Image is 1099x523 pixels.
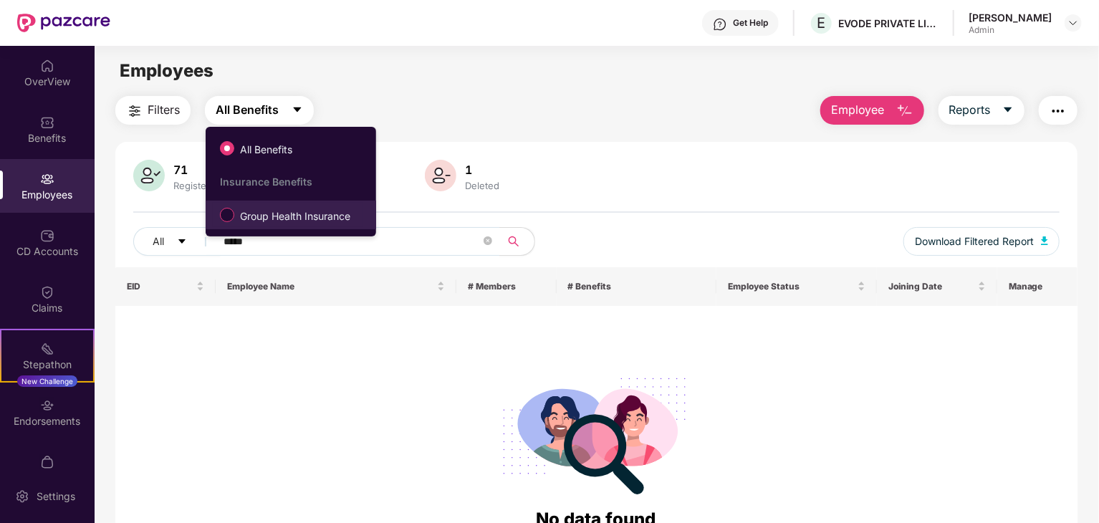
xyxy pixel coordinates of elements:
div: 1 [462,163,502,177]
img: svg+xml;base64,PHN2ZyB4bWxucz0iaHR0cDovL3d3dy53My5vcmcvMjAwMC9zdmciIHdpZHRoPSIyMSIgaGVpZ2h0PSIyMC... [40,342,54,356]
span: search [499,236,527,247]
img: svg+xml;base64,PHN2ZyBpZD0iU2V0dGluZy0yMHgyMCIgeG1sbnM9Imh0dHA6Ly93d3cudzMub3JnLzIwMDAvc3ZnIiB3aW... [15,489,29,504]
th: # Members [456,267,557,306]
div: Insurance Benefits [220,176,376,188]
span: EID [127,281,193,292]
span: Employee [831,101,885,119]
th: Manage [997,267,1078,306]
div: 71 [171,163,224,177]
span: Download Filtered Report [915,234,1034,249]
div: [PERSON_NAME] [969,11,1052,24]
button: Reportscaret-down [939,96,1024,125]
span: Reports [949,101,991,119]
img: svg+xml;base64,PHN2ZyBpZD0iRHJvcGRvd24tMzJ4MzIiIHhtbG5zPSJodHRwOi8vd3d3LnczLm9yZy8yMDAwL3N2ZyIgd2... [1067,17,1079,29]
span: close-circle [484,235,492,249]
span: caret-down [292,104,303,117]
img: svg+xml;base64,PHN2ZyBpZD0iSG9tZSIgeG1sbnM9Imh0dHA6Ly93d3cudzMub3JnLzIwMDAvc3ZnIiB3aWR0aD0iMjAiIG... [40,59,54,73]
img: svg+xml;base64,PHN2ZyBpZD0iQ0RfQWNjb3VudHMiIGRhdGEtbmFtZT0iQ0QgQWNjb3VudHMiIHhtbG5zPSJodHRwOi8vd3... [40,229,54,243]
button: Filters [115,96,191,125]
button: All Benefitscaret-down [205,96,314,125]
th: Employee Status [716,267,877,306]
button: Employee [820,96,924,125]
img: svg+xml;base64,PHN2ZyB4bWxucz0iaHR0cDovL3d3dy53My5vcmcvMjAwMC9zdmciIHdpZHRoPSIyNCIgaGVpZ2h0PSIyNC... [126,102,143,120]
span: All Benefits [234,142,298,158]
span: Group Health Insurance [234,208,356,224]
div: Get Help [733,17,768,29]
div: Settings [32,489,80,504]
img: svg+xml;base64,PHN2ZyBpZD0iRW1wbG95ZWVzIiB4bWxucz0iaHR0cDovL3d3dy53My5vcmcvMjAwMC9zdmciIHdpZHRoPS... [40,172,54,186]
span: All Benefits [216,101,279,119]
span: caret-down [1002,104,1014,117]
th: # Benefits [557,267,717,306]
span: Filters [148,101,180,119]
img: svg+xml;base64,PHN2ZyB4bWxucz0iaHR0cDovL3d3dy53My5vcmcvMjAwMC9zdmciIHdpZHRoPSIyNCIgaGVpZ2h0PSIyNC... [1050,102,1067,120]
th: EID [115,267,216,306]
th: Joining Date [877,267,997,306]
span: All [153,234,164,249]
img: svg+xml;base64,PHN2ZyBpZD0iRW5kb3JzZW1lbnRzIiB4bWxucz0iaHR0cDovL3d3dy53My5vcmcvMjAwMC9zdmciIHdpZH... [40,398,54,413]
img: svg+xml;base64,PHN2ZyB4bWxucz0iaHR0cDovL3d3dy53My5vcmcvMjAwMC9zdmciIHdpZHRoPSIyODgiIGhlaWdodD0iMj... [493,360,699,506]
div: Deleted [462,180,502,191]
div: New Challenge [17,375,77,387]
span: Employees [120,60,213,81]
img: svg+xml;base64,PHN2ZyBpZD0iTXlfT3JkZXJzIiBkYXRhLW5hbWU9Ik15IE9yZGVycyIgeG1sbnM9Imh0dHA6Ly93d3cudz... [40,455,54,469]
button: Allcaret-down [133,227,221,256]
div: Stepathon [1,358,93,372]
th: Employee Name [216,267,456,306]
button: search [499,227,535,256]
span: E [817,14,826,32]
img: svg+xml;base64,PHN2ZyB4bWxucz0iaHR0cDovL3d3dy53My5vcmcvMjAwMC9zdmciIHhtbG5zOnhsaW5rPSJodHRwOi8vd3... [425,160,456,191]
div: Admin [969,24,1052,36]
div: EVODE PRIVATE LIMITED [838,16,939,30]
div: Registered [171,180,224,191]
span: Employee Status [728,281,855,292]
span: caret-down [177,236,187,248]
img: svg+xml;base64,PHN2ZyBpZD0iSGVscC0zMngzMiIgeG1sbnM9Imh0dHA6Ly93d3cudzMub3JnLzIwMDAvc3ZnIiB3aWR0aD... [713,17,727,32]
span: Joining Date [888,281,975,292]
img: svg+xml;base64,PHN2ZyB4bWxucz0iaHR0cDovL3d3dy53My5vcmcvMjAwMC9zdmciIHhtbG5zOnhsaW5rPSJodHRwOi8vd3... [896,102,913,120]
img: New Pazcare Logo [17,14,110,32]
button: Download Filtered Report [903,227,1060,256]
img: svg+xml;base64,PHN2ZyB4bWxucz0iaHR0cDovL3d3dy53My5vcmcvMjAwMC9zdmciIHhtbG5zOnhsaW5rPSJodHRwOi8vd3... [1041,236,1048,245]
span: Employee Name [227,281,434,292]
img: svg+xml;base64,PHN2ZyBpZD0iQ2xhaW0iIHhtbG5zPSJodHRwOi8vd3d3LnczLm9yZy8yMDAwL3N2ZyIgd2lkdGg9IjIwIi... [40,285,54,299]
span: close-circle [484,236,492,245]
img: svg+xml;base64,PHN2ZyBpZD0iQmVuZWZpdHMiIHhtbG5zPSJodHRwOi8vd3d3LnczLm9yZy8yMDAwL3N2ZyIgd2lkdGg9Ij... [40,115,54,130]
img: svg+xml;base64,PHN2ZyB4bWxucz0iaHR0cDovL3d3dy53My5vcmcvMjAwMC9zdmciIHhtbG5zOnhsaW5rPSJodHRwOi8vd3... [133,160,165,191]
